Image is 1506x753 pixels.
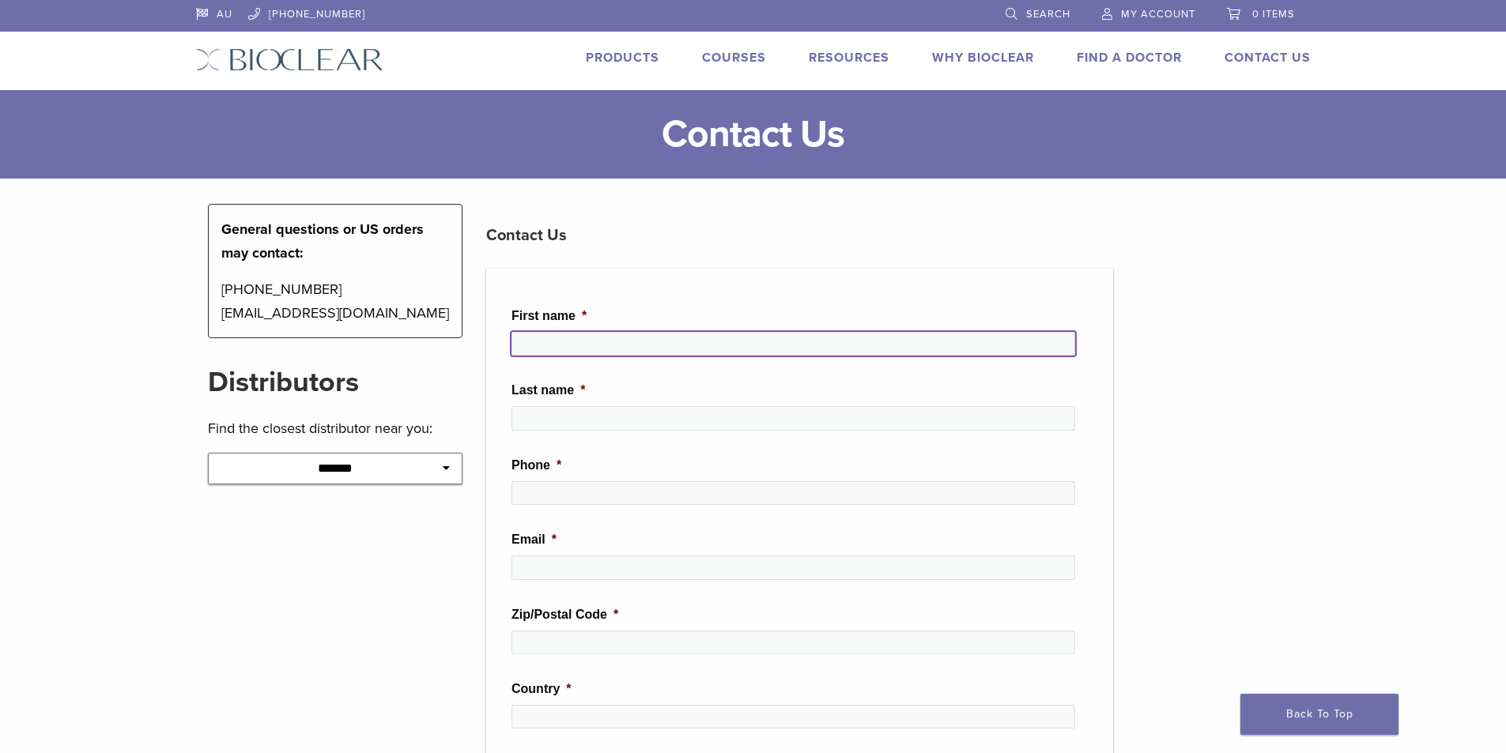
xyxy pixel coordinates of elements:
[932,50,1034,66] a: Why Bioclear
[702,50,766,66] a: Courses
[511,532,557,548] label: Email
[1225,50,1311,66] a: Contact Us
[586,50,659,66] a: Products
[208,416,463,440] p: Find the closest distributor near you:
[196,48,383,71] img: Bioclear
[1026,8,1070,21] span: Search
[208,363,463,401] h2: Distributors
[1121,8,1195,21] span: My Account
[511,681,572,698] label: Country
[809,50,889,66] a: Resources
[511,308,587,325] label: First name
[221,220,424,262] strong: General questions or US orders may contact:
[221,277,450,325] p: [PHONE_NUMBER] [EMAIL_ADDRESS][DOMAIN_NAME]
[1240,694,1398,735] a: Back To Top
[486,216,1113,254] h3: Contact Us
[511,457,561,474] label: Phone
[511,607,618,623] label: Zip/Postal Code
[1077,50,1182,66] a: Find A Doctor
[1252,8,1295,21] span: 0 items
[511,382,585,399] label: Last name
